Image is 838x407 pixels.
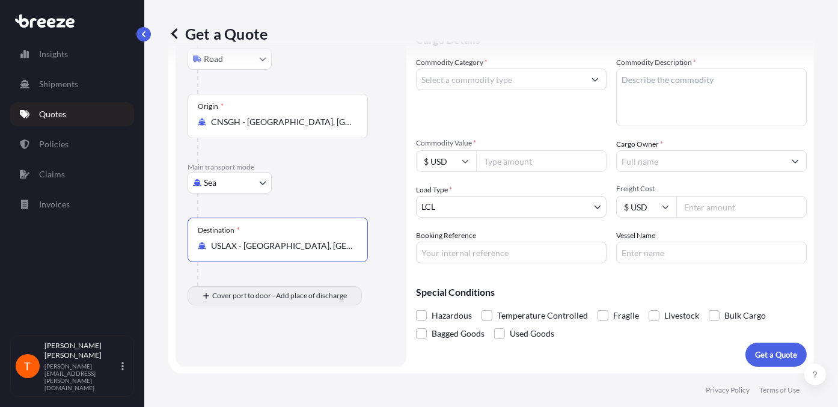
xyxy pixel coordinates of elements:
a: Shipments [10,72,134,96]
span: Commodity Value [416,138,607,148]
span: Bagged Goods [432,325,485,343]
span: T [25,360,31,372]
input: Full name [617,150,784,172]
p: Quotes [39,108,66,120]
label: Vessel Name [616,230,655,242]
div: Origin [198,102,224,111]
span: Fragile [613,307,639,325]
p: Special Conditions [416,287,807,297]
input: Destination [211,240,353,252]
p: [PERSON_NAME] [PERSON_NAME] [44,341,119,360]
p: Shipments [39,78,78,90]
label: Cargo Owner [616,138,663,150]
a: Claims [10,162,134,186]
a: Insights [10,42,134,66]
div: Destination [198,225,240,235]
input: Enter amount [676,196,807,218]
a: Terms of Use [759,385,800,395]
a: Quotes [10,102,134,126]
span: Bulk Cargo [724,307,766,325]
label: Booking Reference [416,230,476,242]
button: Show suggestions [784,150,806,172]
span: Load Type [416,184,452,196]
span: Freight Cost [616,184,807,194]
input: Select a commodity type [417,69,584,90]
span: Temperature Controlled [497,307,588,325]
span: Cover port to door - Add place of discharge [212,290,347,302]
a: Invoices [10,192,134,216]
span: Used Goods [510,325,554,343]
button: Get a Quote [745,343,807,367]
input: Type amount [476,150,607,172]
p: Invoices [39,198,70,210]
input: Origin [211,116,353,128]
p: Claims [39,168,65,180]
button: LCL [416,196,607,218]
a: Policies [10,132,134,156]
span: Sea [204,177,216,189]
p: Get a Quote [168,24,268,43]
p: Main transport mode [188,162,394,172]
button: Cover port to door - Add place of discharge [188,286,362,305]
button: Show suggestions [584,69,606,90]
a: Privacy Policy [706,385,750,395]
button: Select transport [188,172,272,194]
p: Insights [39,48,68,60]
span: Hazardous [432,307,472,325]
span: Livestock [664,307,699,325]
p: Get a Quote [755,349,797,361]
span: LCL [421,201,435,213]
input: Your internal reference [416,242,607,263]
p: [PERSON_NAME][EMAIL_ADDRESS][PERSON_NAME][DOMAIN_NAME] [44,363,119,391]
input: Enter name [616,242,807,263]
p: Policies [39,138,69,150]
